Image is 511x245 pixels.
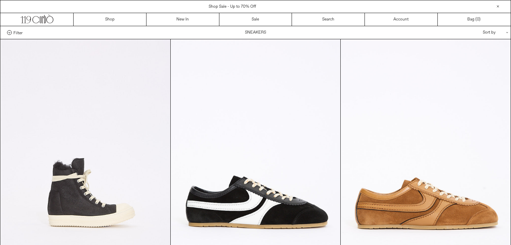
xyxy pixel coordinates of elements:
[219,13,292,26] a: Sale
[292,13,365,26] a: Search
[438,13,511,26] a: Bag ()
[209,4,256,9] a: Shop Sale - Up to 70% Off
[13,30,23,35] span: Filter
[443,26,504,39] div: Sort by
[477,17,479,22] span: 0
[477,16,480,22] span: )
[74,13,146,26] a: Shop
[365,13,438,26] a: Account
[146,13,219,26] a: New In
